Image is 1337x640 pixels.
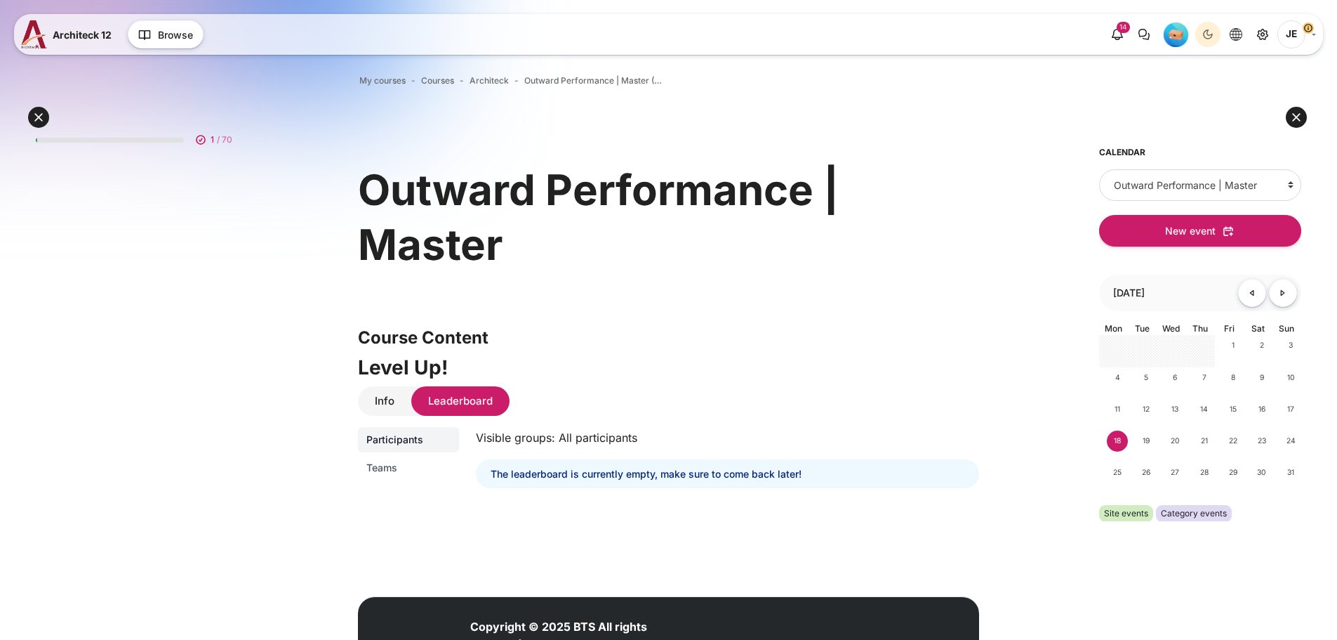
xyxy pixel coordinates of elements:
[1223,335,1244,356] span: 1
[1223,367,1244,388] span: 8
[158,27,193,42] span: Browse
[1107,367,1128,388] span: 4
[1164,462,1185,483] span: 27
[1277,20,1316,48] a: User menu
[1251,367,1272,388] span: 9
[1279,323,1294,334] span: Sun
[1223,462,1244,483] span: 29
[1135,323,1150,334] span: Tue
[524,74,665,87] a: Outward Performance | Master (Latest)
[358,72,979,90] nav: Navigation bar
[1194,462,1215,483] span: 28
[476,429,637,446] div: Visible groups: All participants
[1099,215,1301,247] button: New event
[421,74,454,87] a: Courses
[359,74,406,87] a: My courses
[1224,323,1235,334] span: Fri
[358,162,979,272] h1: Outward Performance | Master
[1280,462,1301,483] span: 31
[1164,22,1188,47] img: Level #1
[1280,399,1301,420] span: 17
[358,427,459,452] a: Participants
[53,27,112,42] span: Architeck 12
[1194,399,1215,420] span: 14
[1136,367,1157,388] span: 5
[476,459,979,488] div: The leaderboard is currently empty, make sure to come back later!
[1197,24,1218,45] div: Dark Mode
[1156,505,1232,522] li: Category events
[1250,22,1275,47] a: Site administration
[1251,431,1272,452] span: 23
[1223,22,1249,47] button: Languages
[1251,399,1272,420] span: 16
[1251,335,1272,356] span: 2
[1251,462,1272,483] span: 30
[1136,431,1157,452] span: 19
[1277,20,1305,48] span: Jim E
[1192,323,1208,334] span: Thu
[1117,22,1130,33] div: 14
[358,386,411,417] a: Info
[1136,462,1157,483] span: 26
[1158,22,1194,47] a: Level #1
[470,74,509,87] a: Architeck
[1099,431,1128,462] td: Today
[1113,287,1145,299] h3: [DATE]
[1164,431,1185,452] span: 20
[358,455,459,481] a: Teams
[1099,147,1301,158] h5: Calendar
[1107,431,1128,452] span: 18
[1165,223,1216,238] span: New event
[1251,323,1265,334] span: Sat
[1164,399,1185,420] span: 13
[1099,505,1153,522] li: Site events
[1280,335,1301,356] span: 3
[358,355,979,380] h2: Level Up!
[128,20,204,48] button: Browse
[358,327,979,348] h3: Course Content
[1194,431,1215,452] span: 21
[1164,367,1185,388] span: 6
[211,133,214,146] span: 1
[1136,399,1157,420] span: 12
[1280,431,1301,452] span: 24
[1131,22,1157,47] button: There are 0 unread conversations
[1195,22,1220,47] button: Light Mode Dark Mode
[1223,431,1244,452] span: 22
[1105,22,1130,47] div: Show notification window with 14 new notifications
[1223,399,1244,420] span: 15
[1280,367,1301,388] span: 10
[366,461,453,475] span: Teams
[366,433,453,447] span: Participants
[411,386,510,417] a: Leaderboard
[21,20,47,48] img: A12
[358,150,979,575] section: Content
[1107,462,1128,483] span: 25
[1162,323,1180,334] span: Wed
[1105,323,1122,334] span: Mon
[1194,367,1215,388] span: 7
[36,138,37,143] div: 1%
[217,133,232,146] span: / 70
[21,20,117,48] a: A12 A12 Architeck 12
[1107,399,1128,420] span: 11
